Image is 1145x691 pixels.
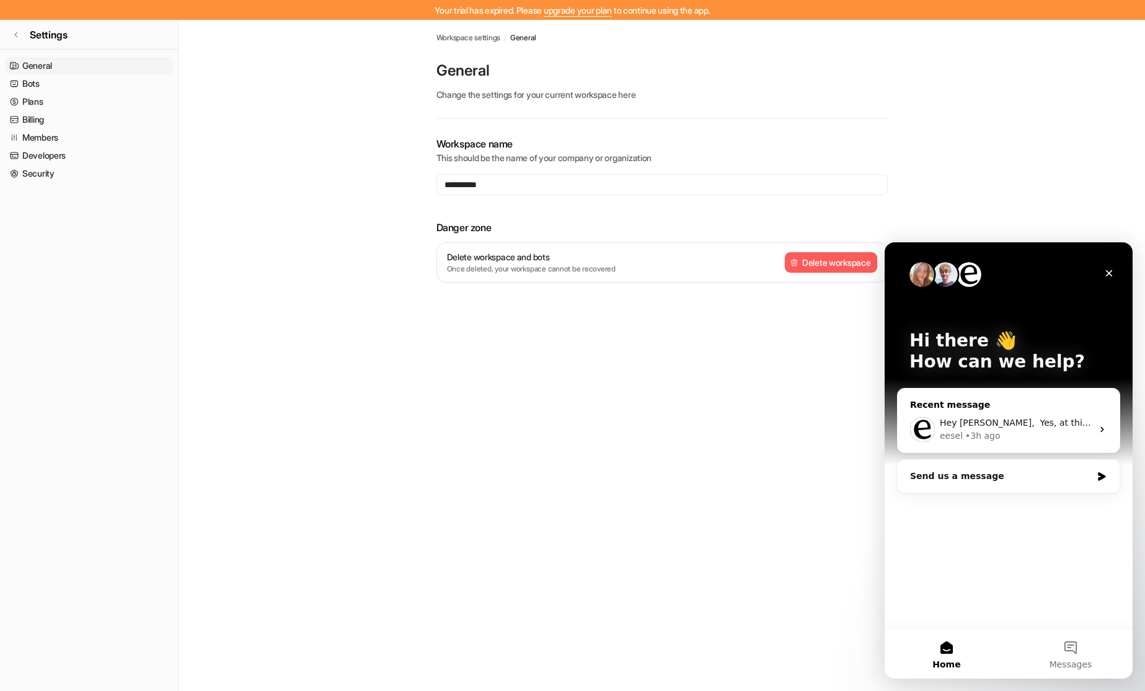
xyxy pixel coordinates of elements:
p: General [436,61,888,81]
div: • 3h ago [81,187,116,200]
p: Once deleted, your workspace cannot be recovered [447,263,616,275]
div: Close [213,20,236,42]
a: Plans [5,93,173,110]
span: Home [48,418,76,426]
div: Send us a message [25,227,207,240]
p: Change the settings for your current workspace here [436,88,888,101]
span: Messages [165,418,208,426]
a: General [5,57,173,74]
iframe: Intercom live chat [885,242,1133,679]
button: Delete workspace [785,252,877,273]
button: Messages [124,387,248,436]
a: Billing [5,111,173,128]
p: Delete workspace and bots [447,250,616,263]
a: Bots [5,75,173,92]
div: Send us a message [12,217,236,251]
a: General [510,32,536,43]
a: Workspace settings [436,32,501,43]
span: Settings [30,27,68,42]
div: eesel [55,187,78,200]
a: Developers [5,147,173,164]
span: / [504,32,506,43]
a: Members [5,129,173,146]
p: Danger zone [436,220,888,235]
p: Workspace name [436,136,888,151]
a: upgrade your plan [544,5,612,15]
a: Security [5,165,173,182]
p: This should be the name of your company or organization [436,151,888,164]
